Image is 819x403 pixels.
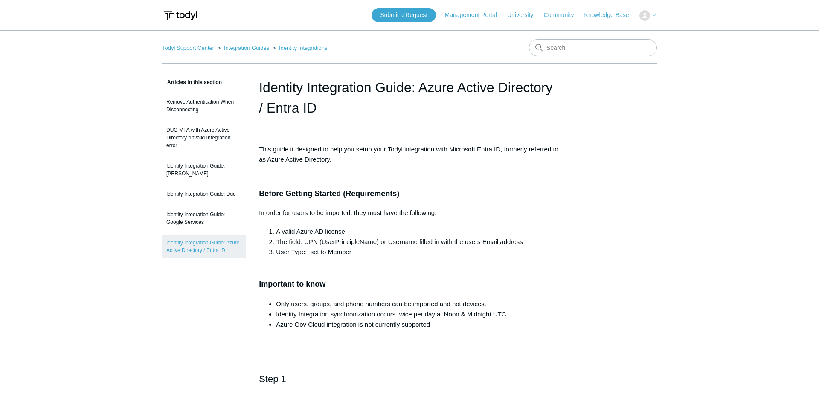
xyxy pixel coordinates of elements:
a: Identity Integration Guide: Google Services [162,206,246,230]
li: Identity Integrations [271,45,328,51]
a: Identity Integration Guide: Azure Active Directory / Entra ID [162,235,246,258]
p: This guide it designed to help you setup your Todyl integration with Microsoft Entra ID, formerly... [259,144,560,165]
input: Search [529,39,657,56]
a: Knowledge Base [584,11,638,20]
li: Integration Guides [216,45,271,51]
a: Submit a Request [372,8,436,22]
a: Management Portal [445,11,505,20]
p: In order for users to be imported, they must have the following: [259,208,560,218]
a: Todyl Support Center [162,45,214,51]
h2: Step 1 [259,371,560,401]
li: User Type: set to Member [276,247,560,257]
li: Only users, groups, and phone numbers can be imported and not devices. [276,299,560,309]
a: Identity Integration Guide: Duo [162,186,246,202]
a: Remove Authentication When Disconnecting [162,94,246,118]
h3: Important to know [259,266,560,290]
a: Identity Integration Guide: [PERSON_NAME] [162,158,246,182]
li: Azure Gov Cloud integration is not currently supported [276,319,560,330]
li: The field: UPN (UserPrincipleName) or Username filled in with the users Email address [276,237,560,247]
a: University [507,11,542,20]
li: A valid Azure AD license [276,226,560,237]
a: Integration Guides [224,45,269,51]
li: Todyl Support Center [162,45,216,51]
h3: Before Getting Started (Requirements) [259,188,560,200]
img: Todyl Support Center Help Center home page [162,8,198,23]
li: Identity Integration synchronization occurs twice per day at Noon & Midnight UTC. [276,309,560,319]
span: Articles in this section [162,79,222,85]
h1: Identity Integration Guide: Azure Active Directory / Entra ID [259,77,560,118]
a: Community [544,11,583,20]
a: DUO MFA with Azure Active Directory "Invalid Integration" error [162,122,246,154]
a: Identity Integrations [279,45,327,51]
